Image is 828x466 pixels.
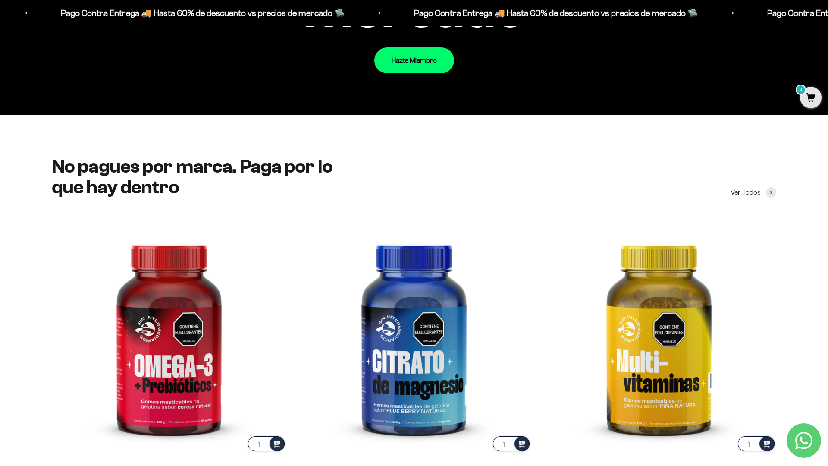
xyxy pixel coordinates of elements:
[796,85,806,95] mark: 0
[374,47,454,73] a: Hazte Miembro
[392,6,677,20] p: Pago Contra Entrega 🚚 Hasta 60% de descuento vs precios de mercado 🛸
[39,6,323,20] p: Pago Contra Entrega 🚚 Hasta 60% de descuento vs precios de mercado 🛸
[800,94,822,103] a: 0
[731,187,761,198] span: Ver Todos
[731,187,776,198] a: Ver Todos
[52,156,332,198] split-lines: No pagues por marca. Paga por lo que hay dentro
